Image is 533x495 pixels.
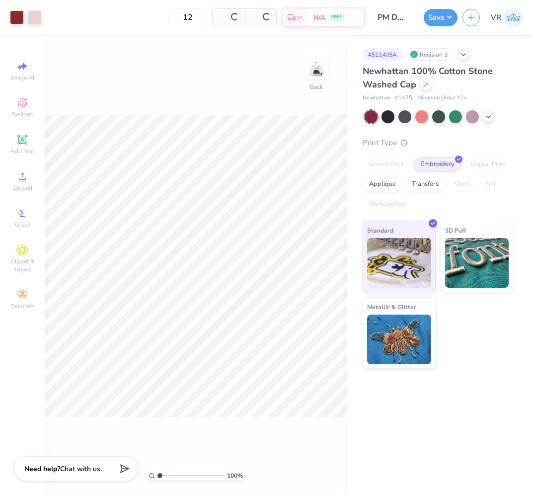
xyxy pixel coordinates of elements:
div: Transfers [405,177,445,192]
span: Metallic & Glitter [367,302,416,312]
span: Newhattan [363,94,390,102]
span: Standard [367,225,393,236]
div: Print Type [363,137,513,149]
span: 100 % [227,471,243,480]
span: Minimum Order: 12 + [417,94,467,102]
img: Val Rhey Lodueta [504,8,523,27]
div: Embroidery [414,157,461,172]
a: VR [491,8,523,27]
span: Designs [11,110,33,118]
span: Newhattan 100% Cotton Stone Washed Cap [363,65,493,90]
span: Add Text [10,147,34,155]
span: Clipart & logos [5,257,40,273]
div: Digital Print [464,157,512,172]
input: – – [168,8,207,26]
div: Screen Print [363,157,411,172]
span: FREE [331,14,342,21]
button: Save [424,9,457,26]
span: Chat with us. [60,464,102,474]
div: Revision 3 [407,48,453,61]
span: Greek [15,221,30,229]
div: Vinyl [448,177,476,192]
span: N/A [313,12,325,23]
img: Back [306,58,326,78]
div: Rhinestones [363,197,411,212]
div: # 511405A [363,48,402,61]
img: Standard [367,238,431,288]
span: 3D Puff [445,225,466,236]
img: Metallic & Glitter [367,315,431,364]
div: Foil [479,177,502,192]
span: Upload [12,184,32,192]
span: Image AI [11,74,34,82]
input: Untitled Design [370,7,419,27]
div: Back [310,82,323,91]
div: Applique [363,177,402,192]
span: Decorate [10,302,34,310]
strong: Need help? [24,464,60,474]
span: VR [491,12,501,23]
img: 3D Puff [445,238,509,288]
span: # 1475 [395,94,412,102]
